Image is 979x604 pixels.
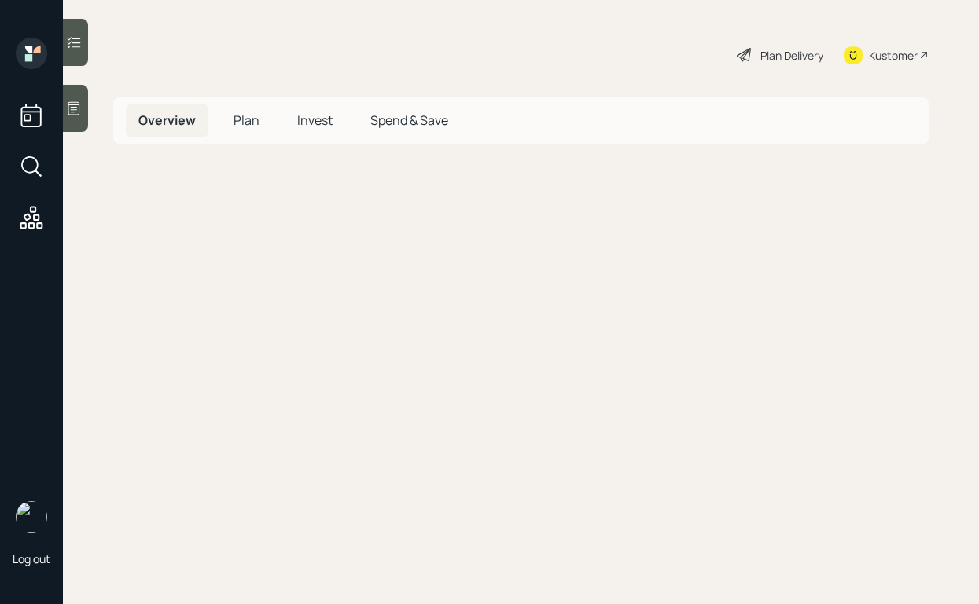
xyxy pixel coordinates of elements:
div: Plan Delivery [760,47,823,64]
span: Invest [297,112,333,129]
span: Plan [234,112,259,129]
div: Log out [13,551,50,566]
span: Overview [138,112,196,129]
img: robby-grisanti-headshot.png [16,501,47,533]
span: Spend & Save [370,112,448,129]
div: Kustomer [869,47,918,64]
